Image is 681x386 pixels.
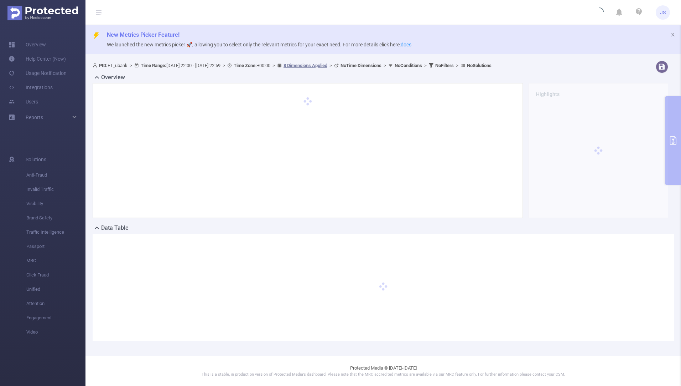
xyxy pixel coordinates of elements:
b: Time Range: [141,63,166,68]
span: Invalid Traffic [26,182,85,197]
span: Solutions [26,152,46,167]
span: Brand Safety [26,211,85,225]
a: docs [401,42,411,47]
a: Help Center (New) [9,52,66,66]
h2: Overview [101,73,125,82]
a: Usage Notification [9,66,67,80]
button: icon: close [670,31,675,39]
a: Reports [26,110,43,125]
span: FT_ubank [DATE] 22:00 - [DATE] 22:59 +00:00 [93,63,492,68]
p: This is a stable, in production version of Protected Media's dashboard. Please note that the MRC ... [103,372,663,378]
i: icon: thunderbolt [93,32,100,39]
b: Time Zone: [234,63,257,68]
b: No Time Dimensions [340,63,381,68]
span: Unified [26,282,85,296]
a: Users [9,95,38,109]
b: No Solutions [467,63,492,68]
span: Attention [26,296,85,311]
footer: Protected Media © [DATE]-[DATE] [85,356,681,386]
span: Passport [26,239,85,254]
b: PID: [99,63,108,68]
span: Reports [26,115,43,120]
span: > [454,63,461,68]
u: 8 Dimensions Applied [284,63,327,68]
span: JS [660,5,666,20]
a: Integrations [9,80,53,95]
i: icon: loading [595,7,604,17]
span: > [327,63,334,68]
span: Video [26,325,85,339]
span: Visibility [26,197,85,211]
span: Engagement [26,311,85,325]
b: No Filters [435,63,454,68]
img: Protected Media [7,6,78,20]
b: No Conditions [395,63,422,68]
span: > [422,63,429,68]
a: Overview [9,37,46,52]
span: New Metrics Picker Feature! [107,31,180,38]
h2: Data Table [101,224,129,232]
span: MRC [26,254,85,268]
span: > [128,63,134,68]
span: > [381,63,388,68]
i: icon: close [670,32,675,37]
span: > [270,63,277,68]
span: > [220,63,227,68]
span: Click Fraud [26,268,85,282]
span: We launched the new metrics picker 🚀, allowing you to select only the relevant metrics for your e... [107,42,411,47]
span: Anti-Fraud [26,168,85,182]
i: icon: user [93,63,99,68]
span: Traffic Intelligence [26,225,85,239]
